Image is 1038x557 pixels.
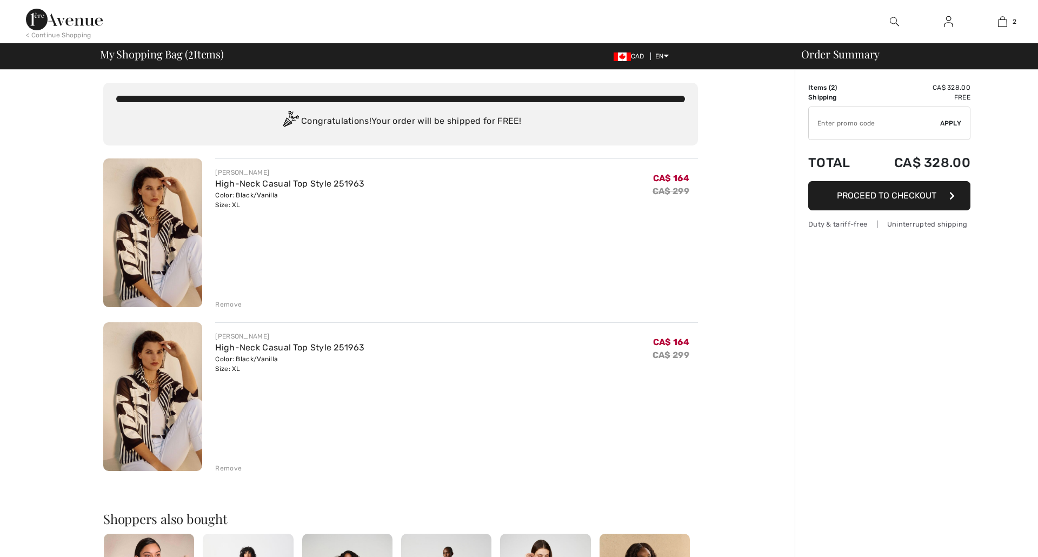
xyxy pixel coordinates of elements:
[890,15,899,28] img: search the website
[866,92,970,102] td: Free
[655,52,669,60] span: EN
[614,52,649,60] span: CAD
[808,83,866,92] td: Items ( )
[653,173,689,183] span: CA$ 164
[940,118,962,128] span: Apply
[808,92,866,102] td: Shipping
[653,337,689,347] span: CA$ 164
[280,111,301,132] img: Congratulation2.svg
[831,84,835,91] span: 2
[788,49,1032,59] div: Order Summary
[866,144,970,181] td: CA$ 328.00
[26,30,91,40] div: < Continue Shopping
[215,331,364,341] div: [PERSON_NAME]
[116,111,685,132] div: Congratulations! Your order will be shipped for FREE!
[808,181,970,210] button: Proceed to Checkout
[100,49,224,59] span: My Shopping Bag ( Items)
[614,52,631,61] img: Canadian Dollar
[215,190,364,210] div: Color: Black/Vanilla Size: XL
[215,300,242,309] div: Remove
[188,46,194,60] span: 2
[653,186,689,196] s: CA$ 299
[808,219,970,229] div: Duty & tariff-free | Uninterrupted shipping
[653,350,689,360] s: CA$ 299
[215,342,364,353] a: High-Neck Casual Top Style 251963
[103,158,202,307] img: High-Neck Casual Top Style 251963
[103,322,202,471] img: High-Neck Casual Top Style 251963
[1013,17,1016,26] span: 2
[103,512,698,525] h2: Shoppers also bought
[866,83,970,92] td: CA$ 328.00
[976,15,1029,28] a: 2
[215,463,242,473] div: Remove
[944,15,953,28] img: My Info
[809,107,940,140] input: Promo code
[808,144,866,181] td: Total
[215,178,364,189] a: High-Neck Casual Top Style 251963
[935,15,962,29] a: Sign In
[998,15,1007,28] img: My Bag
[215,354,364,374] div: Color: Black/Vanilla Size: XL
[215,168,364,177] div: [PERSON_NAME]
[26,9,103,30] img: 1ère Avenue
[837,190,936,201] span: Proceed to Checkout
